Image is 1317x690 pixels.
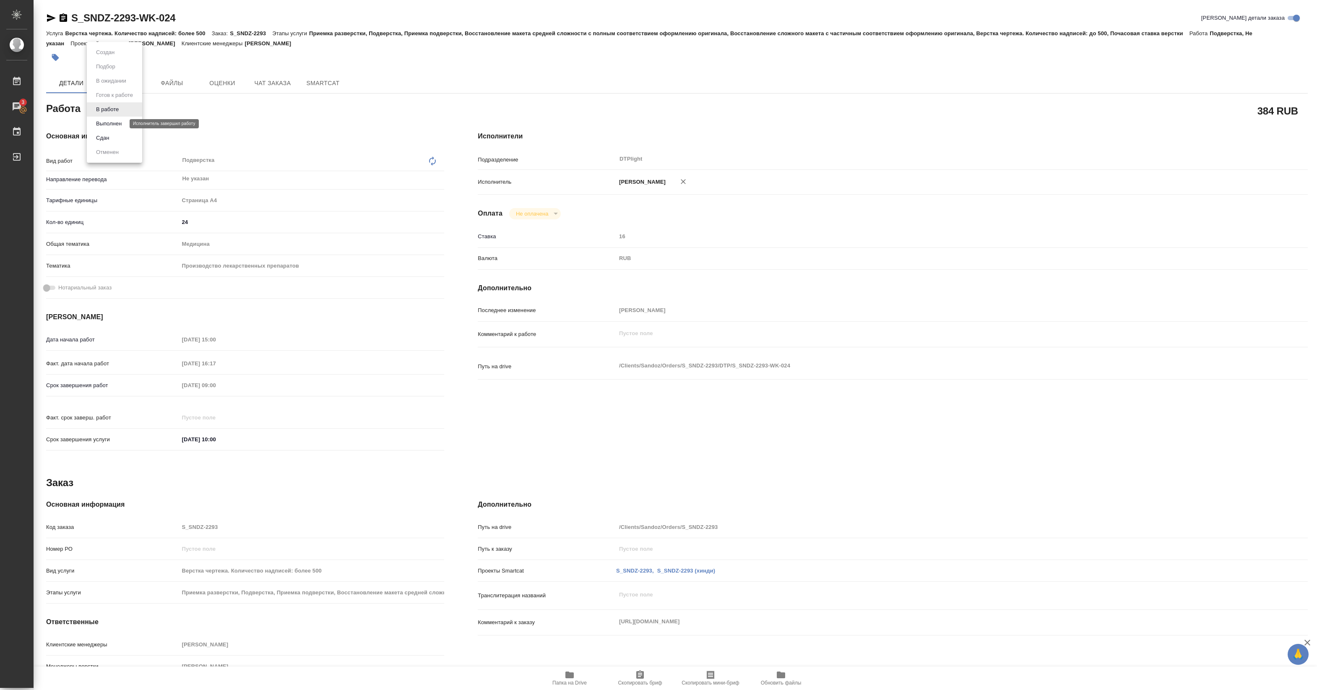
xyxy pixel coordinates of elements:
button: Готов к работе [94,91,135,100]
button: Сдан [94,133,112,143]
button: Выполнен [94,119,124,128]
button: Создан [94,48,117,57]
button: Отменен [94,148,121,157]
button: Подбор [94,62,118,71]
button: В работе [94,105,121,114]
button: В ожидании [94,76,129,86]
